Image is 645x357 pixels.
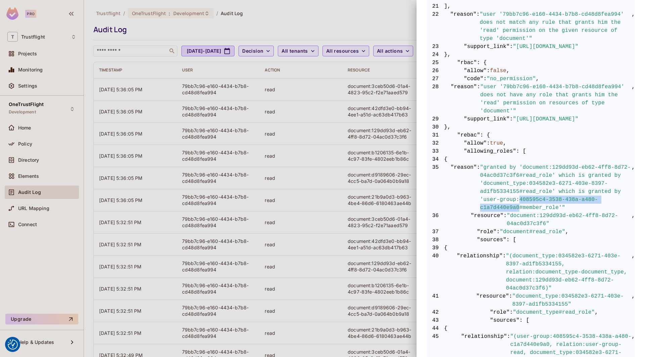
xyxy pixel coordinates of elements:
[480,10,632,43] span: "user '79bb7c96-e160-4434-b7b8-cd48d8fea994' does not match any rule that grants him the 'read' p...
[480,83,632,115] span: "user '79bb7c96-e160-4434-b7b8-cd48d8fea994' does not have any role that grants him the 'read' pe...
[464,67,487,75] span: "allow"
[427,83,444,115] span: 28
[427,75,444,83] span: 27
[464,139,487,147] span: "allow"
[427,155,635,163] span: {
[427,10,444,43] span: 22
[427,316,444,324] span: 43
[500,228,565,236] span: "document#read_role"
[427,244,635,252] span: {
[427,155,444,163] span: 34
[476,292,509,308] span: "resource"
[427,212,444,228] span: 36
[427,324,444,333] span: 44
[536,75,539,83] span: ,
[477,163,480,212] span: :
[427,163,444,212] span: 35
[513,308,595,316] span: "document_type#read_role"
[565,228,569,236] span: ,
[477,228,497,236] span: "role"
[427,147,444,155] span: 33
[490,67,507,75] span: false
[519,316,529,324] span: : [
[507,212,632,228] span: "document:129dd93d-eb62-4ff8-8d72-04ac0d37c3f6"
[427,228,444,236] span: 37
[464,43,510,51] span: "support_link"
[457,131,480,139] span: "rebac"
[487,139,490,147] span: :
[512,292,632,308] span: "document_type:034582e3-6271-403e-8397-ad1fb5334155"
[427,59,444,67] span: 25
[516,147,526,155] span: : [
[427,2,444,10] span: 21
[480,131,490,139] span: : {
[476,10,480,43] span: :
[510,308,513,316] span: :
[450,10,476,43] span: "reason"
[464,75,484,83] span: "code"
[8,340,18,350] img: Revisit consent button
[503,139,507,147] span: ,
[513,115,578,123] span: "[URL][DOMAIN_NAME]"
[427,43,444,51] span: 23
[497,228,500,236] span: :
[464,115,510,123] span: "support_link"
[427,131,444,139] span: 31
[632,10,635,43] span: ,
[427,2,635,10] span: ],
[480,163,632,212] span: "granted by 'document:129dd93d-eb62-4ff8-8d72-04ac0d37c3f6#read_role' which is granted by 'docume...
[427,292,444,308] span: 41
[477,59,487,67] span: : {
[483,75,487,83] span: :
[632,292,635,308] span: ,
[464,147,516,155] span: "allowing_roles"
[503,252,506,292] span: :
[506,67,510,75] span: ,
[504,212,507,228] span: :
[427,324,635,333] span: {
[427,244,444,252] span: 39
[487,75,536,83] span: "no_permission"
[487,67,490,75] span: :
[427,115,444,123] span: 29
[8,340,18,350] button: Consent Preferences
[427,139,444,147] span: 32
[427,51,444,59] span: 24
[427,123,444,131] span: 30
[427,51,635,59] span: },
[510,115,513,123] span: :
[595,308,598,316] span: ,
[513,43,578,51] span: "[URL][DOMAIN_NAME]"
[506,252,632,292] span: "(document_type:034582e3-6271-403e-8397-ad1fb5334155, relation:document_type-document_type, docum...
[509,292,512,308] span: :
[427,252,444,292] span: 40
[632,212,635,228] span: ,
[490,139,503,147] span: true
[490,316,520,324] span: "sources"
[451,83,477,115] span: "reason"
[427,308,444,316] span: 42
[510,43,513,51] span: :
[477,83,480,115] span: :
[506,236,516,244] span: : [
[450,163,477,212] span: "reason"
[632,83,635,115] span: ,
[427,236,444,244] span: 38
[490,308,510,316] span: "role"
[632,163,635,212] span: ,
[427,123,635,131] span: },
[471,212,504,228] span: "resource"
[477,236,507,244] span: "sources"
[427,67,444,75] span: 26
[457,252,503,292] span: "relationship"
[457,59,477,67] span: "rbac"
[632,252,635,292] span: ,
